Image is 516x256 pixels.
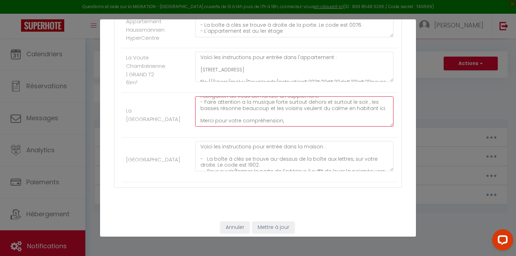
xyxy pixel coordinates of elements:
label: La [GEOGRAPHIC_DATA] [126,107,180,123]
iframe: LiveChat chat widget [487,226,516,256]
button: Annuler [220,222,250,233]
label: Charmant Appartement Haussmannien HyperCentre [126,9,165,42]
button: Mettre à jour [252,222,295,233]
label: La Voute Chambérienne | GRAND T2 61m² [126,53,165,87]
label: [GEOGRAPHIC_DATA] [126,155,180,164]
